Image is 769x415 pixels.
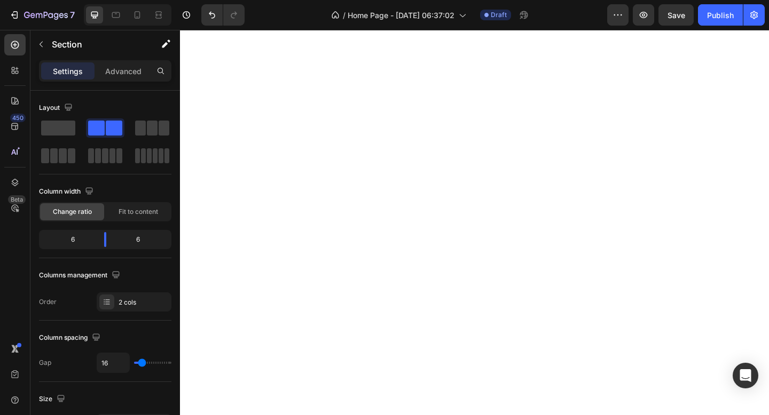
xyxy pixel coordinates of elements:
[105,66,142,77] p: Advanced
[733,363,758,388] div: Open Intercom Messenger
[52,38,139,51] p: Section
[119,207,158,217] span: Fit to content
[348,10,454,21] span: Home Page - [DATE] 06:37:02
[201,4,245,26] div: Undo/Redo
[491,10,507,20] span: Draft
[39,101,75,115] div: Layout
[707,10,734,21] div: Publish
[8,195,26,204] div: Beta
[39,392,67,406] div: Size
[39,297,57,307] div: Order
[180,30,769,415] iframe: Design area
[39,331,103,345] div: Column spacing
[53,66,83,77] p: Settings
[658,4,694,26] button: Save
[70,9,75,21] p: 7
[698,4,743,26] button: Publish
[53,207,92,217] span: Change ratio
[10,114,26,122] div: 450
[39,268,122,283] div: Columns management
[97,353,129,372] input: Auto
[4,4,80,26] button: 7
[119,298,169,307] div: 2 cols
[39,358,51,368] div: Gap
[343,10,346,21] span: /
[115,232,169,247] div: 6
[41,232,96,247] div: 6
[668,11,685,20] span: Save
[39,185,96,199] div: Column width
